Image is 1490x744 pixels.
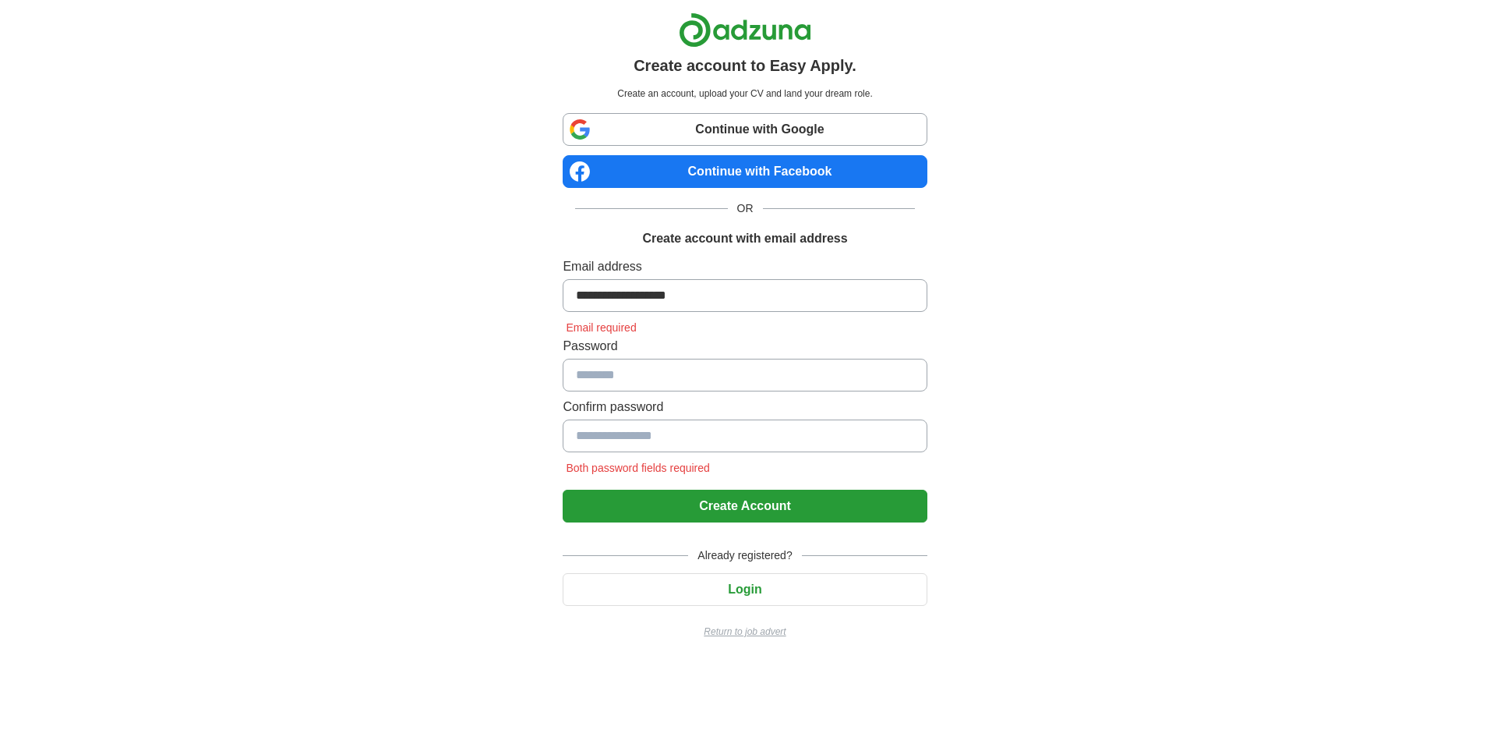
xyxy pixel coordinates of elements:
span: Already registered? [688,547,801,564]
img: Adzuna logo [679,12,811,48]
p: Create an account, upload your CV and land your dream role. [566,87,923,101]
a: Login [563,583,927,596]
label: Email address [563,257,927,276]
span: Email required [563,321,639,334]
button: Login [563,573,927,606]
a: Return to job advert [563,625,927,639]
a: Continue with Facebook [563,155,927,188]
h1: Create account with email address [642,229,847,248]
span: Both password fields required [563,462,712,474]
a: Continue with Google [563,113,927,146]
button: Create Account [563,490,927,523]
span: OR [728,200,763,217]
label: Password [563,337,927,356]
label: Confirm password [563,398,927,416]
h1: Create account to Easy Apply. [634,54,856,77]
